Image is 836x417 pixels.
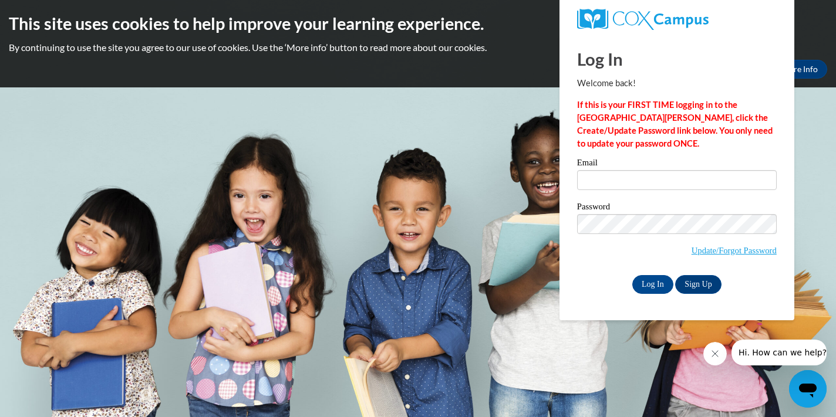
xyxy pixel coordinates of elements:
input: Log In [632,275,673,294]
label: Password [577,202,777,214]
a: More Info [772,60,827,79]
h2: This site uses cookies to help improve your learning experience. [9,12,827,35]
label: Email [577,158,777,170]
p: By continuing to use the site you agree to our use of cookies. Use the ‘More info’ button to read... [9,41,827,54]
a: Sign Up [675,275,721,294]
p: Welcome back! [577,77,777,90]
iframe: Message from company [732,340,827,365]
a: COX Campus [577,9,777,30]
strong: If this is your FIRST TIME logging in to the [GEOGRAPHIC_DATA][PERSON_NAME], click the Create/Upd... [577,100,773,148]
a: Update/Forgot Password [692,246,777,255]
iframe: Button to launch messaging window [789,370,827,408]
iframe: Close message [703,342,727,365]
img: COX Campus [577,9,709,30]
h1: Log In [577,47,777,71]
